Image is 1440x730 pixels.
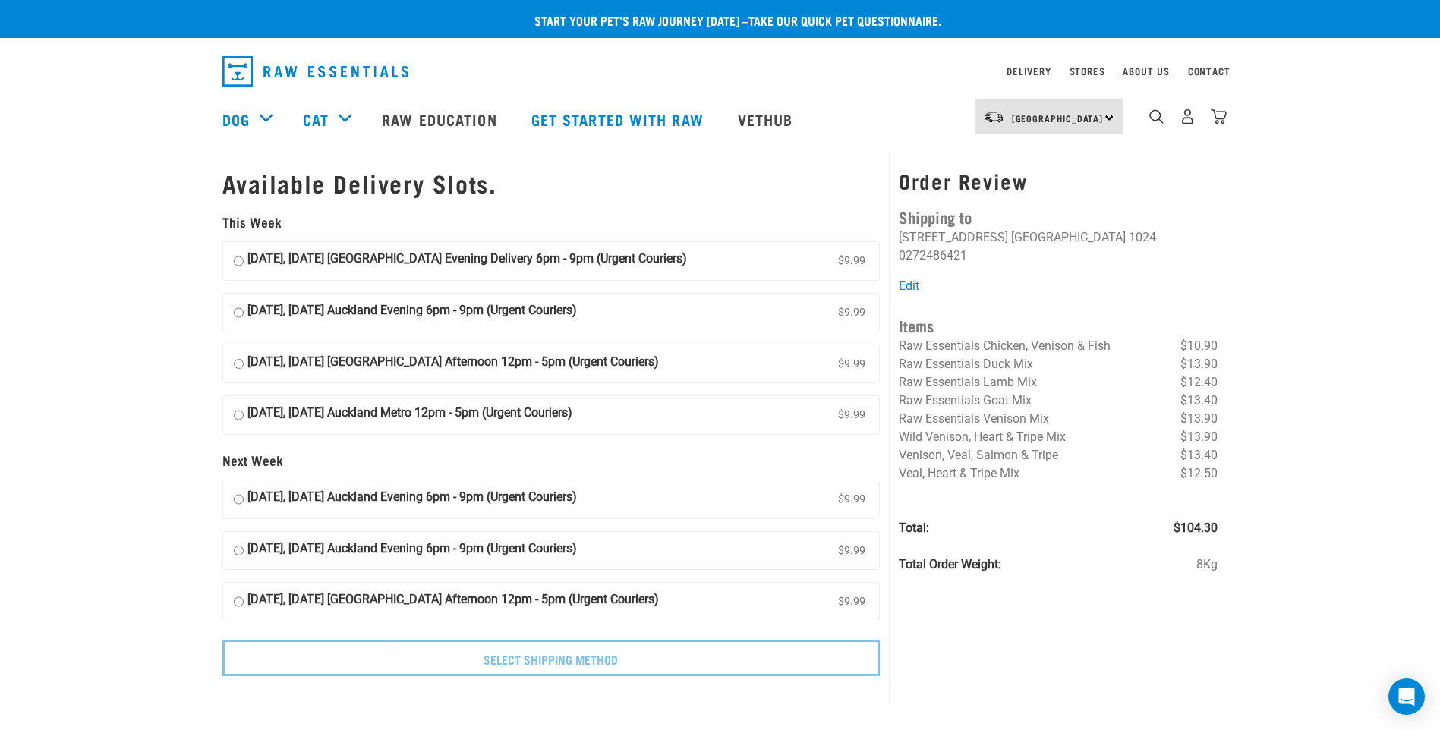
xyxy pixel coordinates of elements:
h1: Available Delivery Slots. [222,169,881,197]
li: 0272486421 [899,248,967,263]
span: Raw Essentials Duck Mix [899,357,1033,371]
span: Venison, Veal, Salmon & Tripe [899,448,1058,462]
img: user.png [1180,109,1196,124]
img: Raw Essentials Logo [222,56,408,87]
span: $9.99 [835,404,868,426]
strong: [DATE], [DATE] Auckland Metro 12pm - 5pm (Urgent Couriers) [247,404,572,426]
a: Dog [222,108,250,131]
img: van-moving.png [984,110,1004,124]
strong: [DATE], [DATE] Auckland Evening 6pm - 9pm (Urgent Couriers) [247,540,577,562]
span: $9.99 [835,488,868,511]
h4: Items [899,313,1218,337]
input: [DATE], [DATE] [GEOGRAPHIC_DATA] Afternoon 12pm - 5pm (Urgent Couriers) $9.99 [234,590,244,613]
img: home-icon-1@2x.png [1149,109,1164,124]
h4: Shipping to [899,205,1218,228]
strong: [DATE], [DATE] Auckland Evening 6pm - 9pm (Urgent Couriers) [247,301,577,324]
h5: Next Week [222,453,881,468]
a: Raw Education [367,89,515,149]
a: Get started with Raw [516,89,723,149]
strong: [DATE], [DATE] [GEOGRAPHIC_DATA] Afternoon 12pm - 5pm (Urgent Couriers) [247,353,659,376]
span: $12.40 [1180,373,1218,392]
strong: [DATE], [DATE] [GEOGRAPHIC_DATA] Evening Delivery 6pm - 9pm (Urgent Couriers) [247,250,687,272]
span: $13.90 [1180,428,1218,446]
span: Raw Essentials Goat Mix [899,393,1032,407]
li: [STREET_ADDRESS] [899,230,1008,244]
span: Raw Essentials Chicken, Venison & Fish [899,338,1111,353]
input: [DATE], [DATE] Auckland Evening 6pm - 9pm (Urgent Couriers) $9.99 [234,488,244,511]
input: [DATE], [DATE] Auckland Evening 6pm - 9pm (Urgent Couriers) $9.99 [234,301,244,324]
a: Delivery [1007,68,1051,74]
a: About Us [1123,68,1169,74]
img: home-icon@2x.png [1211,109,1227,124]
span: $10.90 [1180,337,1218,355]
nav: dropdown navigation [210,50,1230,93]
span: $104.30 [1174,519,1218,537]
span: 8Kg [1196,555,1218,574]
span: Veal, Heart & Tripe Mix [899,466,1019,480]
span: $9.99 [835,540,868,562]
input: [DATE], [DATE] [GEOGRAPHIC_DATA] Afternoon 12pm - 5pm (Urgent Couriers) $9.99 [234,353,244,376]
input: [DATE], [DATE] Auckland Evening 6pm - 9pm (Urgent Couriers) $9.99 [234,540,244,562]
a: Stores [1070,68,1105,74]
span: $13.40 [1180,392,1218,410]
span: $13.40 [1180,446,1218,464]
a: Vethub [723,89,812,149]
h3: Order Review [899,169,1218,193]
a: Cat [303,108,329,131]
strong: [DATE], [DATE] [GEOGRAPHIC_DATA] Afternoon 12pm - 5pm (Urgent Couriers) [247,590,659,613]
span: $9.99 [835,353,868,376]
input: [DATE], [DATE] Auckland Metro 12pm - 5pm (Urgent Couriers) $9.99 [234,404,244,426]
span: $13.90 [1180,410,1218,428]
span: Raw Essentials Lamb Mix [899,375,1037,389]
span: [GEOGRAPHIC_DATA] [1012,115,1104,121]
a: take our quick pet questionnaire. [748,17,941,24]
span: $9.99 [835,250,868,272]
input: Select Shipping Method [222,640,881,676]
span: $9.99 [835,301,868,324]
a: Contact [1188,68,1230,74]
span: Wild Venison, Heart & Tripe Mix [899,430,1066,444]
span: $12.50 [1180,464,1218,483]
span: $13.90 [1180,355,1218,373]
li: [GEOGRAPHIC_DATA] 1024 [1011,230,1156,244]
input: [DATE], [DATE] [GEOGRAPHIC_DATA] Evening Delivery 6pm - 9pm (Urgent Couriers) $9.99 [234,250,244,272]
strong: Total Order Weight: [899,557,1001,571]
strong: [DATE], [DATE] Auckland Evening 6pm - 9pm (Urgent Couriers) [247,488,577,511]
a: Edit [899,278,919,293]
div: Open Intercom Messenger [1388,678,1425,715]
span: Raw Essentials Venison Mix [899,411,1049,426]
h5: This Week [222,215,881,230]
strong: Total: [899,521,929,535]
span: $9.99 [835,590,868,613]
